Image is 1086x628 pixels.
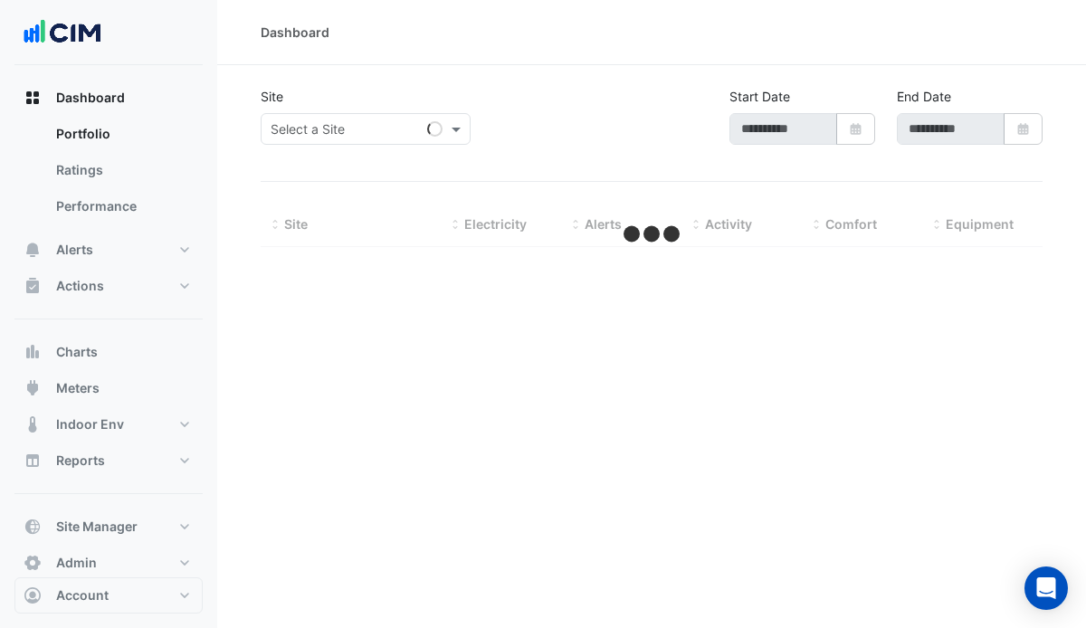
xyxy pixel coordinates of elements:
a: Portfolio [42,116,203,152]
label: Start Date [729,87,790,106]
app-icon: Reports [24,452,42,470]
span: Electricity [464,216,527,232]
button: Alerts [14,232,203,268]
app-icon: Dashboard [24,89,42,107]
div: Open Intercom Messenger [1024,566,1068,610]
span: Indoor Env [56,415,124,433]
button: Charts [14,334,203,370]
app-icon: Charts [24,343,42,361]
span: Site [284,216,308,232]
span: Activity [705,216,752,232]
a: Performance [42,188,203,224]
div: Dashboard [261,23,329,42]
div: Dashboard [14,116,203,232]
button: Site Manager [14,509,203,545]
app-icon: Meters [24,379,42,397]
span: Meters [56,379,100,397]
app-icon: Alerts [24,241,42,259]
span: Equipment [946,216,1014,232]
span: Actions [56,277,104,295]
button: Meters [14,370,203,406]
button: Indoor Env [14,406,203,442]
label: Site [261,87,283,106]
span: Account [56,586,109,604]
span: Reports [56,452,105,470]
app-icon: Site Manager [24,518,42,536]
button: Account [14,577,203,614]
a: Ratings [42,152,203,188]
button: Dashboard [14,80,203,116]
img: Company Logo [22,14,103,51]
span: Dashboard [56,89,125,107]
span: Site Manager [56,518,138,536]
app-icon: Admin [24,554,42,572]
label: End Date [897,87,951,106]
button: Reports [14,442,203,479]
span: Admin [56,554,97,572]
app-icon: Actions [24,277,42,295]
button: Actions [14,268,203,304]
span: Alerts [585,216,622,232]
app-icon: Indoor Env [24,415,42,433]
span: Comfort [825,216,877,232]
span: Charts [56,343,98,361]
button: Admin [14,545,203,581]
span: Alerts [56,241,93,259]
